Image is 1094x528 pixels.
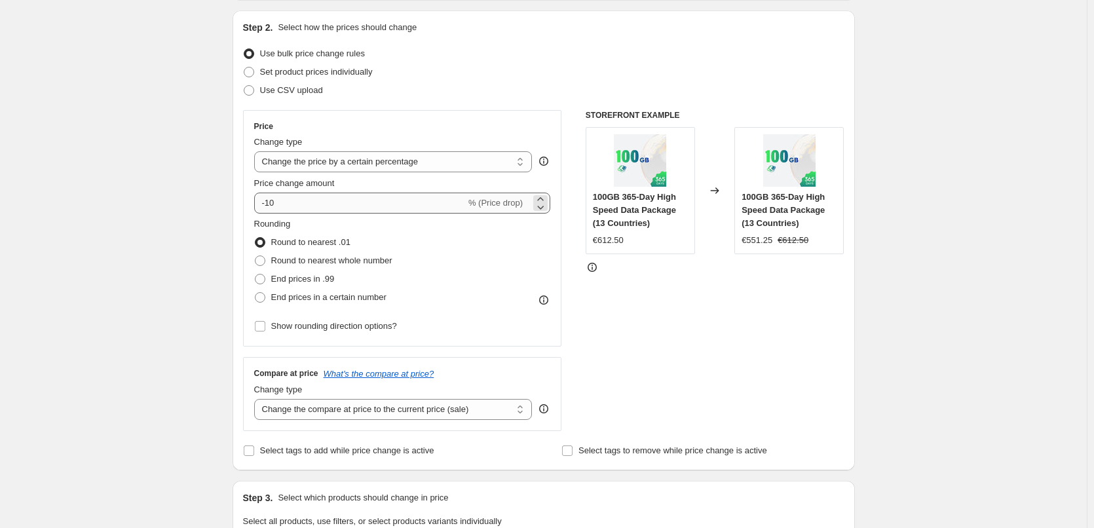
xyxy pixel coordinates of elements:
span: End prices in .99 [271,274,335,284]
img: 1_14_80x.jpg [763,134,816,187]
h3: Compare at price [254,368,318,379]
span: Rounding [254,219,291,229]
span: Show rounding direction options? [271,321,397,331]
span: 100GB 365-Day High Speed Data Package (13 Countries) [742,192,825,228]
span: Round to nearest whole number [271,255,392,265]
span: Select tags to add while price change is active [260,445,434,455]
div: help [537,402,550,415]
span: Change type [254,137,303,147]
span: % (Price drop) [468,198,523,208]
span: Select all products, use filters, or select products variants individually [243,516,502,526]
span: Price change amount [254,178,335,188]
input: -15 [254,193,466,214]
span: 100GB 365-Day High Speed Data Package (13 Countries) [593,192,676,228]
span: €612.50 [593,235,624,245]
h6: STOREFRONT EXAMPLE [586,110,844,121]
span: Use bulk price change rules [260,48,365,58]
h2: Step 3. [243,491,273,504]
span: Select tags to remove while price change is active [578,445,767,455]
span: €612.50 [778,235,808,245]
span: Round to nearest .01 [271,237,350,247]
span: €551.25 [742,235,772,245]
span: Use CSV upload [260,85,323,95]
p: Select which products should change in price [278,491,448,504]
span: End prices in a certain number [271,292,387,302]
span: Set product prices individually [260,67,373,77]
span: Change type [254,385,303,394]
h2: Step 2. [243,21,273,34]
button: What's the compare at price? [324,369,434,379]
div: help [537,155,550,168]
img: 1_14_80x.jpg [614,134,666,187]
p: Select how the prices should change [278,21,417,34]
h3: Price [254,121,273,132]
